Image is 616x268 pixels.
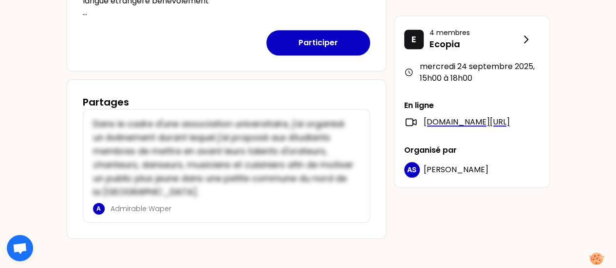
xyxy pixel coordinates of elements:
p: Admirable Waper [111,204,354,214]
div: mercredi 24 septembre 2025 , 15h00 à 18h00 [404,61,540,84]
p: Organisé par [404,144,540,156]
p: En ligne [404,100,540,111]
p: Ecopia [429,37,520,51]
p: AS [407,165,416,175]
button: Participer [266,30,370,55]
span: [PERSON_NAME] [424,164,488,175]
p: E [411,33,416,46]
p: 4 membres [429,28,520,37]
h3: Partages [83,95,129,109]
a: [DOMAIN_NAME][URL] [424,116,510,128]
p: A [96,205,101,213]
div: Open chat [7,235,33,261]
p: Dans le cadre d'une association universitaire, j'ai organisé un événement durant lequel j'ai prop... [93,117,354,199]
